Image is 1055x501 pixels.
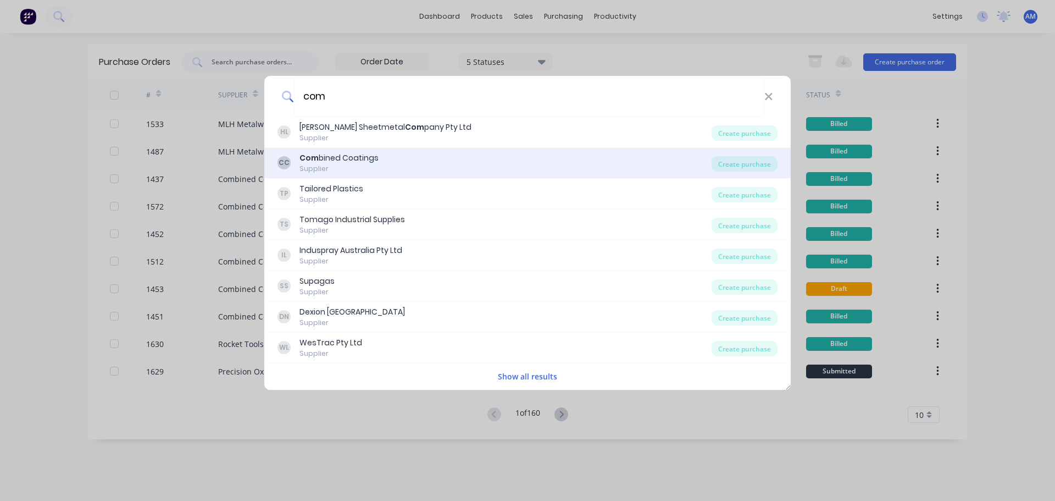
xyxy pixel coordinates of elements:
[299,195,363,205] div: Supplier
[277,341,291,354] div: WL
[277,187,291,200] div: TP
[277,125,291,139] div: HL
[299,152,379,164] div: bined Coatings
[299,349,362,359] div: Supplier
[299,225,405,235] div: Supplier
[712,249,778,264] div: Create purchase
[299,164,379,174] div: Supplier
[299,256,402,266] div: Supplier
[712,187,778,202] div: Create purchase
[712,310,778,326] div: Create purchase
[712,341,778,356] div: Create purchase
[299,287,335,297] div: Supplier
[299,133,471,143] div: Supplier
[405,122,424,133] b: Com
[277,310,291,323] div: DN
[712,125,778,141] div: Create purchase
[712,156,778,172] div: Create purchase
[299,306,405,318] div: Dexion [GEOGRAPHIC_DATA]
[299,337,362,349] div: WesTrac Pty Ltd
[299,122,471,133] div: [PERSON_NAME] Sheetmetal pany Pty Ltd
[299,276,335,287] div: Supagas
[299,183,363,195] div: Tailored Plastics
[299,152,319,163] b: Com
[712,279,778,295] div: Create purchase
[299,245,402,256] div: Induspray Australia Pty Ltd
[277,249,291,262] div: IL
[299,318,405,328] div: Supplier
[299,214,405,225] div: Tomago Industrial Supplies
[277,156,291,169] div: CC
[277,218,291,231] div: TS
[712,218,778,233] div: Create purchase
[277,279,291,293] div: SS
[495,370,560,383] button: Show all results
[294,76,764,117] input: Enter a supplier name to create a new order...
